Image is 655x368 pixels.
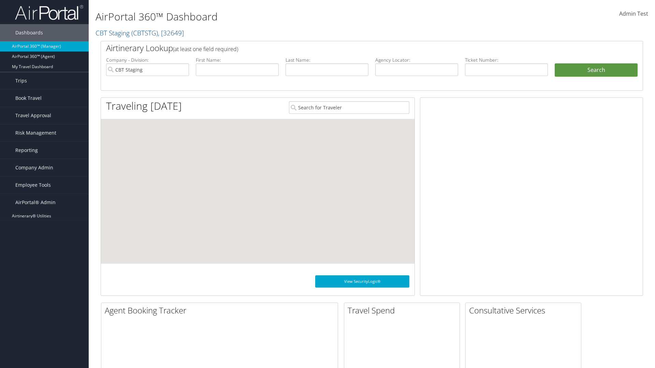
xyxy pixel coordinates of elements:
[15,24,43,41] span: Dashboards
[196,57,279,63] label: First Name:
[555,63,638,77] button: Search
[348,305,460,316] h2: Travel Spend
[106,42,593,54] h2: Airtinerary Lookup
[469,305,581,316] h2: Consultative Services
[106,57,189,63] label: Company - Division:
[96,10,464,24] h1: AirPortal 360™ Dashboard
[15,72,27,89] span: Trips
[15,124,56,141] span: Risk Management
[15,107,51,124] span: Travel Approval
[105,305,338,316] h2: Agent Booking Tracker
[131,28,158,37] span: ( CBTSTG )
[315,275,409,288] a: View SecurityLogic®
[465,57,548,63] label: Ticket Number:
[619,10,648,17] span: Admin Test
[106,99,182,113] h1: Traveling [DATE]
[15,194,56,211] span: AirPortal® Admin
[173,45,238,53] span: (at least one field required)
[286,57,368,63] label: Last Name:
[15,159,53,176] span: Company Admin
[15,90,42,107] span: Book Travel
[15,177,51,194] span: Employee Tools
[158,28,184,37] span: , [ 32649 ]
[619,3,648,25] a: Admin Test
[15,142,38,159] span: Reporting
[96,28,184,37] a: CBT Staging
[375,57,458,63] label: Agency Locator:
[15,4,83,20] img: airportal-logo.png
[289,101,409,114] input: Search for Traveler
